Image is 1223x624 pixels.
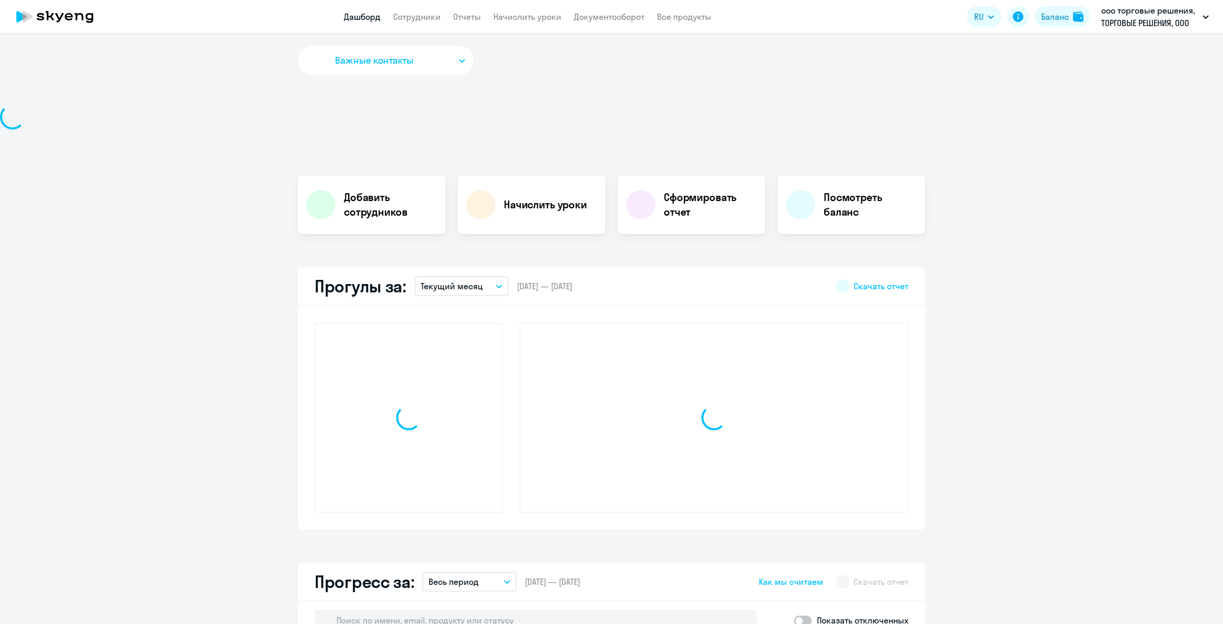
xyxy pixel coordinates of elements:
[1073,11,1083,22] img: balance
[393,11,441,22] a: Сотрудники
[453,11,481,22] a: Отчеты
[664,190,757,219] h4: Сформировать отчет
[525,576,580,587] span: [DATE] — [DATE]
[759,576,823,587] span: Как мы считаем
[493,11,561,22] a: Начислить уроки
[824,190,917,219] h4: Посмотреть баланс
[1041,10,1069,23] div: Баланс
[1101,4,1198,29] p: ооо торговые решения, ТОРГОВЫЕ РЕШЕНИЯ, ООО
[298,46,474,75] button: Важные контакты
[315,276,406,297] h2: Прогулы за:
[574,11,644,22] a: Документооборот
[344,190,437,219] h4: Добавить сотрудников
[853,280,908,292] span: Скачать отчет
[414,276,509,296] button: Текущий месяц
[344,11,380,22] a: Дашборд
[967,6,1001,27] button: RU
[422,572,516,592] button: Весь период
[517,280,572,292] span: [DATE] — [DATE]
[1096,4,1214,29] button: ооо торговые решения, ТОРГОВЫЕ РЕШЕНИЯ, ООО
[504,197,587,212] h4: Начислить уроки
[429,575,479,588] p: Весь период
[974,10,984,23] span: RU
[1035,6,1090,27] button: Балансbalance
[335,54,413,67] span: Важные контакты
[315,571,414,592] h2: Прогресс за:
[421,280,483,292] p: Текущий месяц
[657,11,711,22] a: Все продукты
